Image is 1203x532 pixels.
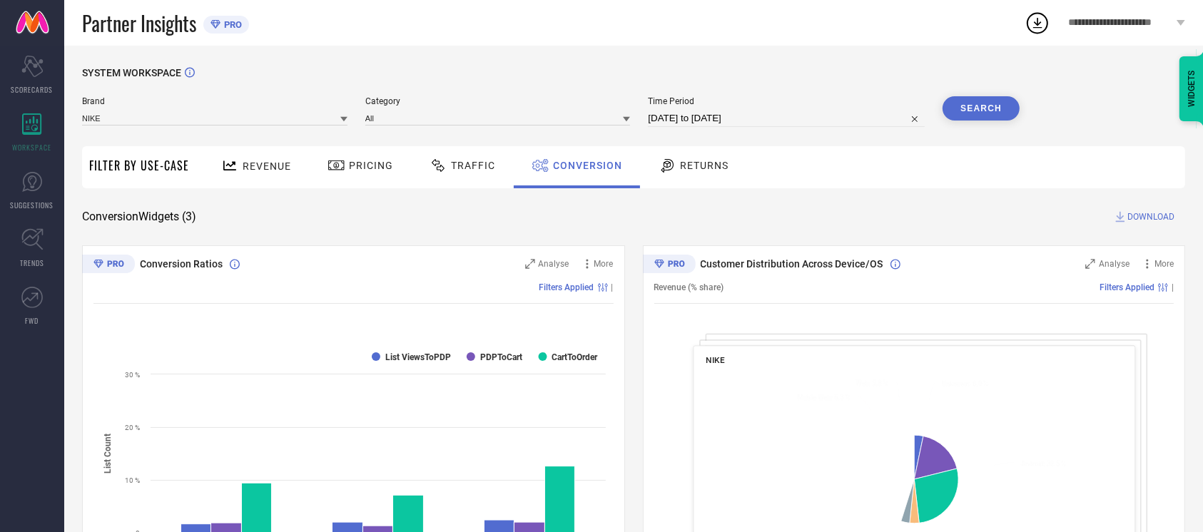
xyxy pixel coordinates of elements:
span: Traffic [451,160,495,171]
tspan: Mobile Web [796,394,830,401]
text: : 6.0 % [942,380,988,388]
span: Conversion [553,160,622,171]
div: Premium [82,255,135,276]
span: Conversion Widgets ( 3 ) [82,210,196,224]
text: 30 % [125,371,140,379]
span: Revenue (% share) [654,282,724,292]
span: Filter By Use-Case [89,157,189,174]
text: : 6.3 % [796,394,849,401]
span: Filters Applied [539,282,594,292]
text: PDPToCart [480,352,522,362]
span: Returns [680,160,729,171]
span: DOWNLOAD [1127,210,1174,224]
span: SUGGESTIONS [11,200,54,210]
span: | [611,282,614,292]
button: Search [943,96,1020,121]
span: Filters Applied [1100,282,1154,292]
span: TRENDS [20,257,44,268]
span: Analyse [1099,259,1130,269]
tspan: List Count [103,434,113,474]
text: : 32.5 % [1020,460,1065,468]
div: Open download list [1025,10,1050,36]
text: 20 % [125,424,140,431]
span: Customer Distribution Across Device/OS [701,258,883,270]
span: Revenue [243,160,291,172]
span: SCORECARDS [11,84,54,95]
text: 10 % [125,476,140,484]
span: NIKE [706,355,724,365]
span: | [1172,282,1174,292]
span: Category [365,96,631,106]
span: SYSTEM WORKSPACE [82,67,181,78]
div: Premium [643,255,696,276]
span: More [1154,259,1174,269]
span: Partner Insights [82,9,196,38]
span: Conversion Ratios [140,258,223,270]
span: PRO [220,19,242,30]
text: : 5.8 % [856,379,888,387]
text: List ViewsToPDP [385,352,451,362]
span: Time Period [648,96,925,106]
span: Analyse [539,259,569,269]
text: CartToOrder [552,352,599,362]
span: Brand [82,96,347,106]
span: Pricing [349,160,393,171]
input: Select time period [648,110,925,127]
span: More [594,259,614,269]
svg: Zoom [1085,259,1095,269]
svg: Zoom [525,259,535,269]
tspan: Android [1020,460,1042,468]
span: FWD [26,315,39,326]
tspan: Web [856,379,868,387]
tspan: Unknown [942,380,969,388]
span: WORKSPACE [13,142,52,153]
